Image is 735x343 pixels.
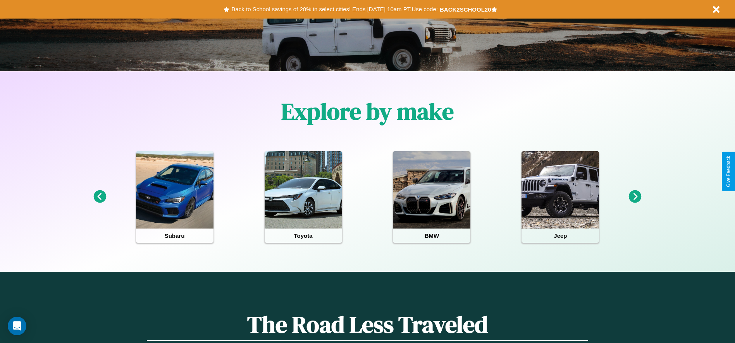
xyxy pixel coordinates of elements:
div: Give Feedback [726,156,731,187]
h4: BMW [393,229,470,243]
h1: Explore by make [281,96,454,127]
h4: Subaru [136,229,213,243]
h4: Jeep [522,229,599,243]
h4: Toyota [265,229,342,243]
h1: The Road Less Traveled [147,309,588,341]
button: Back to School savings of 20% in select cities! Ends [DATE] 10am PT.Use code: [229,4,439,15]
b: BACK2SCHOOL20 [440,6,491,13]
div: Open Intercom Messenger [8,317,26,335]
